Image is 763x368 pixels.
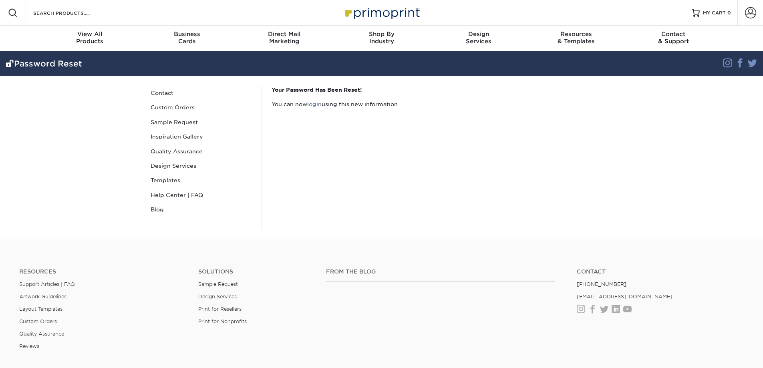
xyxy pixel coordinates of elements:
[577,294,672,300] a: [EMAIL_ADDRESS][DOMAIN_NAME]
[430,30,527,45] div: Services
[198,318,247,324] a: Print for Nonprofits
[138,30,236,45] div: Cards
[430,26,527,51] a: DesignServices
[430,30,527,38] span: Design
[41,30,139,45] div: Products
[527,30,625,38] span: Resources
[147,159,256,173] a: Design Services
[32,8,111,18] input: SEARCH PRODUCTS.....
[198,281,238,287] a: Sample Request
[19,318,57,324] a: Custom Orders
[147,115,256,129] a: Sample Request
[41,30,139,38] span: View All
[41,26,139,51] a: View AllProducts
[147,202,256,217] a: Blog
[19,331,64,337] a: Quality Assurance
[577,268,744,275] a: Contact
[147,173,256,187] a: Templates
[625,26,722,51] a: Contact& Support
[342,4,422,21] img: Primoprint
[147,144,256,159] a: Quality Assurance
[625,30,722,38] span: Contact
[333,30,430,38] span: Shop By
[236,26,333,51] a: Direct MailMarketing
[19,306,62,312] a: Layout Templates
[527,26,625,51] a: Resources& Templates
[198,268,314,275] h4: Solutions
[727,10,731,16] span: 0
[333,26,430,51] a: Shop ByIndustry
[138,30,236,38] span: Business
[147,129,256,144] a: Inspiration Gallery
[236,30,333,38] span: Direct Mail
[198,306,242,312] a: Print for Resellers
[147,86,256,100] a: Contact
[236,30,333,45] div: Marketing
[19,268,186,275] h4: Resources
[527,30,625,45] div: & Templates
[333,30,430,45] div: Industry
[147,188,256,202] a: Help Center | FAQ
[307,101,322,107] a: login
[625,30,722,45] div: & Support
[19,294,66,300] a: Artwork Guidelines
[138,26,236,51] a: BusinessCards
[577,281,626,287] a: [PHONE_NUMBER]
[147,100,256,115] a: Custom Orders
[198,294,237,300] a: Design Services
[19,343,39,349] a: Reviews
[326,268,555,275] h4: From the Blog
[703,10,726,16] span: MY CART
[272,86,362,93] strong: Your Password Has Been Reset!
[19,281,75,287] a: Support Articles | FAQ
[272,100,612,108] p: You can now using this new information.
